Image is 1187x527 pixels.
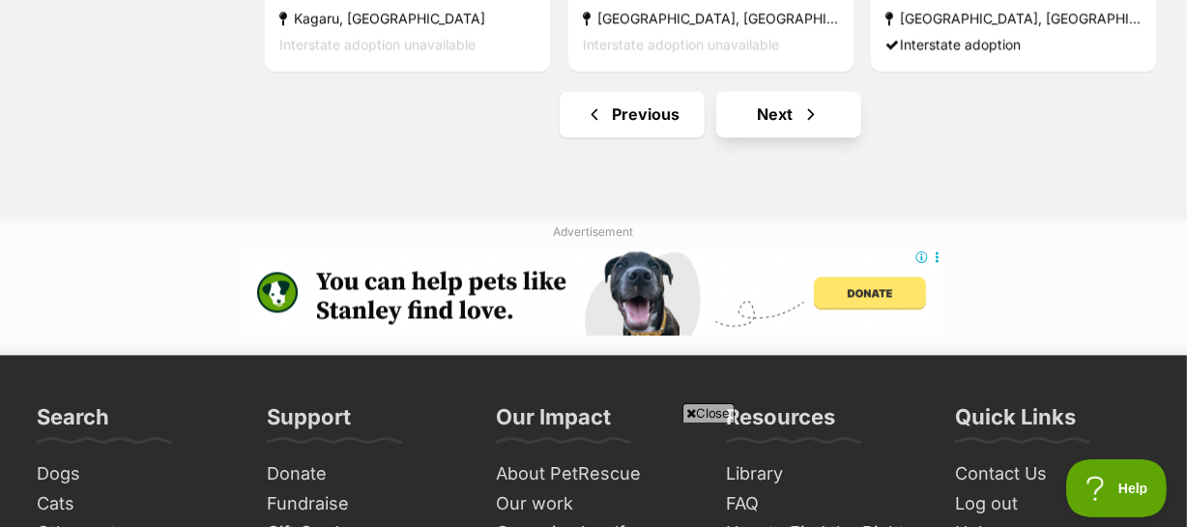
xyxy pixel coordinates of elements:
[885,31,1142,57] div: Interstate adoption
[29,459,240,489] a: Dogs
[496,403,611,442] h3: Our Impact
[1066,459,1168,517] iframe: Help Scout Beacon - Open
[242,430,945,517] iframe: Advertisement
[560,91,705,137] a: Previous page
[279,5,536,31] div: Kagaru, [GEOGRAPHIC_DATA]
[37,403,109,442] h3: Search
[682,403,735,423] span: Close
[29,489,240,519] a: Cats
[267,403,351,442] h3: Support
[947,489,1158,519] a: Log out
[885,5,1142,31] div: [GEOGRAPHIC_DATA], [GEOGRAPHIC_DATA]
[955,403,1076,442] h3: Quick Links
[947,459,1158,489] a: Contact Us
[726,403,835,442] h3: Resources
[263,91,1158,137] nav: Pagination
[242,249,945,336] iframe: Advertisement
[716,91,861,137] a: Next page
[583,36,779,52] span: Interstate adoption unavailable
[279,36,476,52] span: Interstate adoption unavailable
[583,5,839,31] div: [GEOGRAPHIC_DATA], [GEOGRAPHIC_DATA]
